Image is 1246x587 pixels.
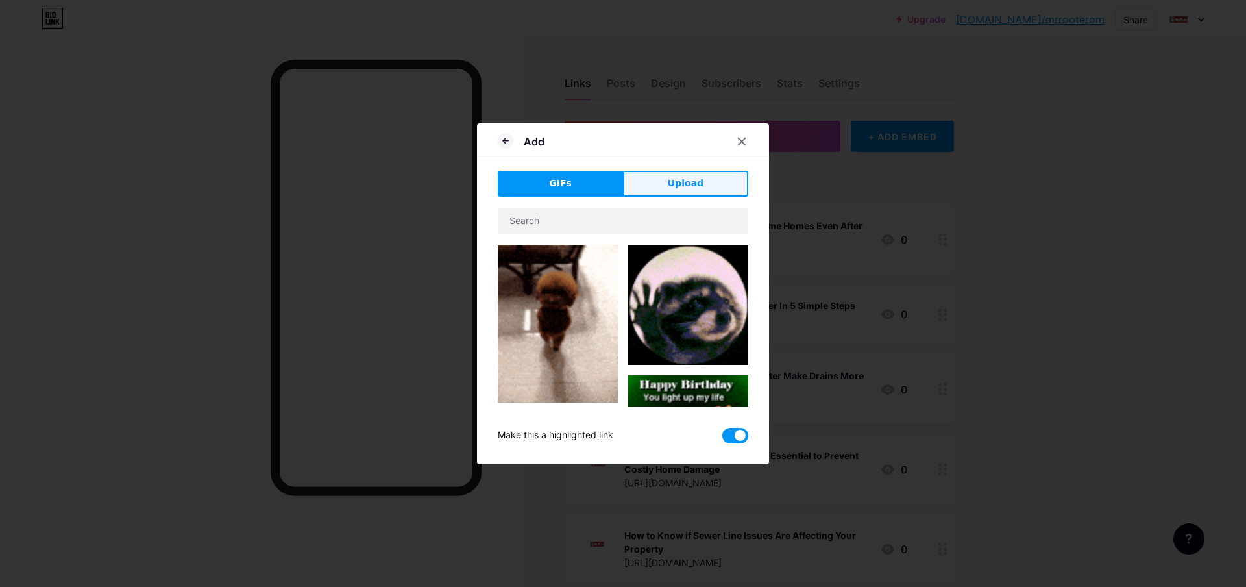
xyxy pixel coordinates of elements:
[498,245,618,403] img: Gihpy
[498,171,623,197] button: GIFs
[498,428,613,443] div: Make this a highlighted link
[623,171,748,197] button: Upload
[628,375,748,495] img: Gihpy
[549,177,572,190] span: GIFs
[628,245,748,365] img: Gihpy
[524,134,544,149] div: Add
[498,208,748,234] input: Search
[668,177,703,190] span: Upload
